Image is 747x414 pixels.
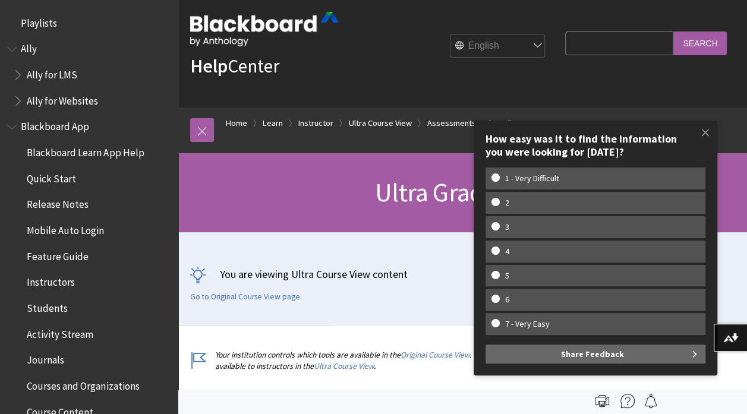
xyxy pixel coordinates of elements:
span: Quick Start [27,169,76,185]
span: Ally for Websites [27,91,98,107]
span: Ally for LMS [27,65,77,81]
a: Home [226,116,247,131]
img: Print [595,394,609,408]
input: Search [673,31,727,55]
strong: Help [190,54,228,78]
img: Follow this page [644,394,658,408]
span: Ultra Gradebook [375,176,550,208]
span: Playlists [21,13,57,29]
span: Journals [27,350,64,366]
nav: Book outline for Playlists [7,13,171,33]
img: More help [620,394,635,408]
a: Ultra Course View [314,361,374,371]
span: Blackboard App [21,117,89,133]
nav: Book outline for Anthology Ally Help [7,39,171,111]
w-span: 2 [491,198,523,208]
span: Activity Stream [27,324,93,340]
span: Ally [21,39,37,55]
span: Blackboard Learn App Help [27,143,144,159]
a: Ultra Course View [349,116,412,131]
span: Release Notes [27,195,89,211]
w-span: 1 - Very Difficult [491,173,573,184]
w-span: 7 - Very Easy [491,319,563,329]
p: You are viewing Ultra Course View content [190,267,735,282]
span: Students [27,298,68,314]
div: How easy was it to find the information you were looking for [DATE]? [486,132,705,158]
w-span: 5 [491,271,523,281]
a: HelpCenter [190,54,279,78]
span: Share Feedback [561,345,624,364]
a: Learn [263,116,283,131]
a: Assessments and Grading [427,116,521,131]
a: Instructor [298,116,333,131]
span: Courses and Organizations [27,376,139,392]
button: Share Feedback [486,345,705,364]
p: Your institution controls which tools are available in the . The gradebook is always available to... [190,349,559,372]
span: Mobile Auto Login [27,220,104,236]
a: Go to Original Course View page. [190,292,302,302]
w-span: 6 [491,295,523,305]
select: Site Language Selector [450,34,546,58]
w-span: 3 [491,222,523,232]
w-span: 4 [491,246,523,257]
a: Original Course View [401,350,469,360]
img: Blackboard by Anthology [190,12,339,46]
span: Feature Guide [27,246,89,263]
span: Instructors [27,273,75,289]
